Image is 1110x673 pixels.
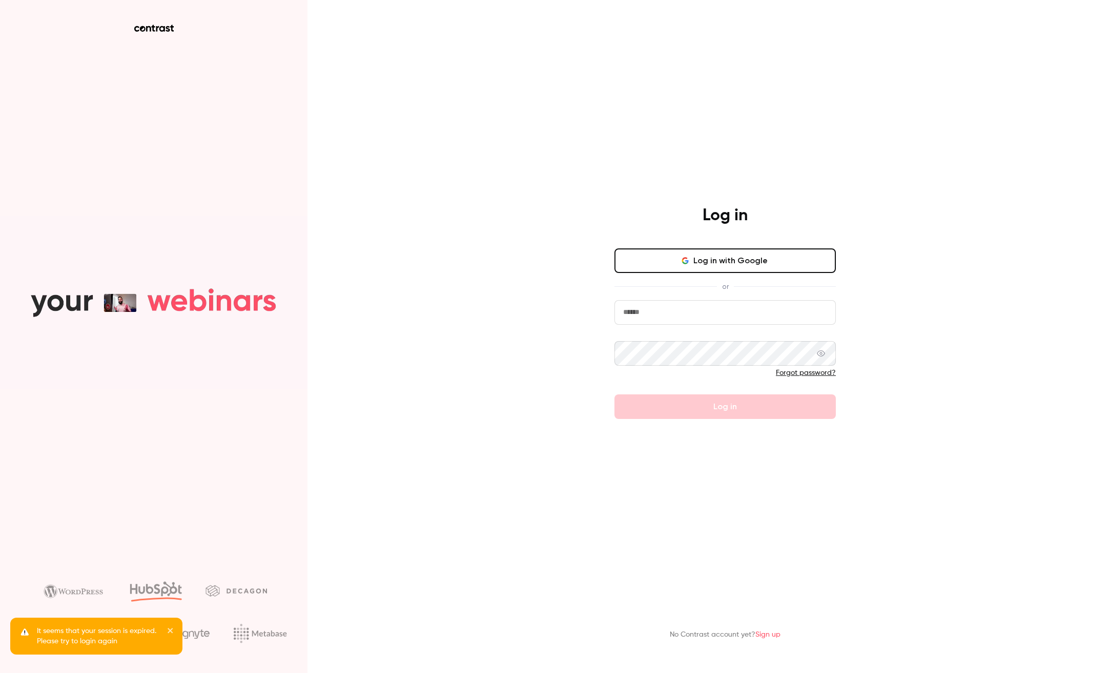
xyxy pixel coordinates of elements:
[755,631,780,638] a: Sign up
[205,585,267,596] img: decagon
[703,205,748,226] h4: Log in
[670,629,780,640] p: No Contrast account yet?
[37,626,160,646] p: It seems that your session is expired. Please try to login again
[614,248,836,273] button: Log in with Google
[167,626,174,638] button: close
[776,369,836,376] a: Forgot password?
[717,281,734,292] span: or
